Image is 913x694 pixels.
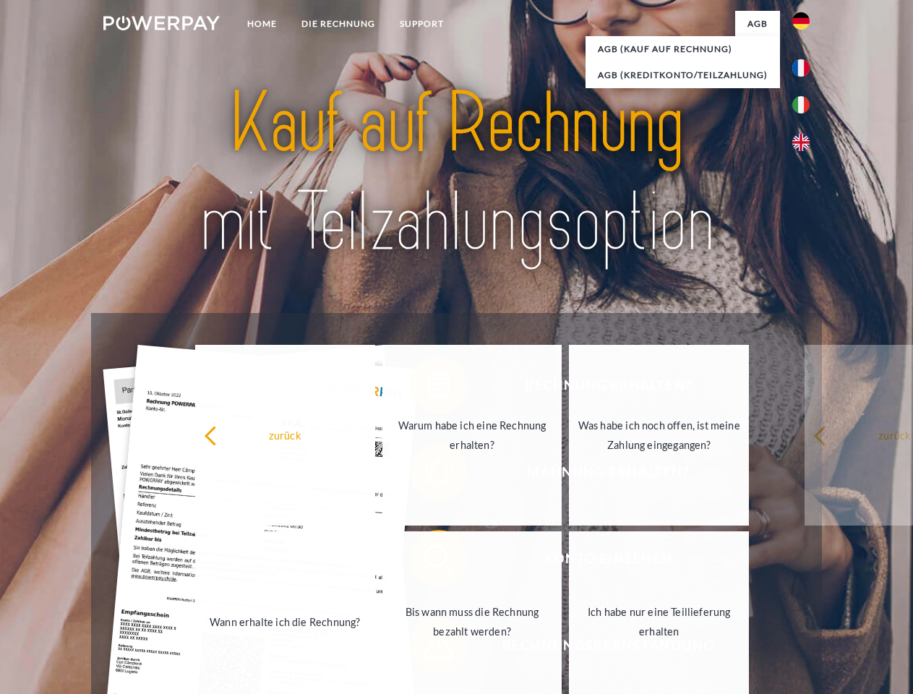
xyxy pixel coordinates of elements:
[586,62,780,88] a: AGB (Kreditkonto/Teilzahlung)
[792,134,810,151] img: en
[391,602,554,641] div: Bis wann muss die Rechnung bezahlt werden?
[289,11,387,37] a: DIE RECHNUNG
[235,11,289,37] a: Home
[204,425,367,445] div: zurück
[578,416,740,455] div: Was habe ich noch offen, ist meine Zahlung eingegangen?
[586,36,780,62] a: AGB (Kauf auf Rechnung)
[138,69,775,277] img: title-powerpay_de.svg
[569,345,749,526] a: Was habe ich noch offen, ist meine Zahlung eingegangen?
[735,11,780,37] a: agb
[792,59,810,77] img: fr
[578,602,740,641] div: Ich habe nur eine Teillieferung erhalten
[103,16,220,30] img: logo-powerpay-white.svg
[387,11,456,37] a: SUPPORT
[204,612,367,631] div: Wann erhalte ich die Rechnung?
[391,416,554,455] div: Warum habe ich eine Rechnung erhalten?
[792,96,810,113] img: it
[792,12,810,30] img: de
